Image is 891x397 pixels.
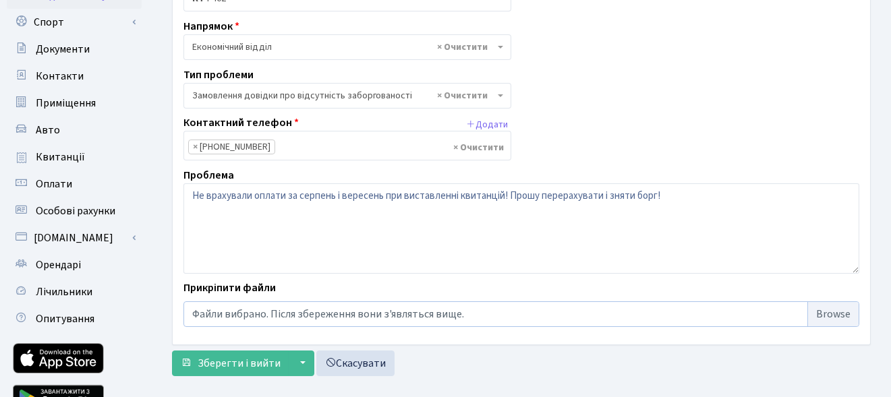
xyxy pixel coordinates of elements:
[7,197,142,224] a: Особові рахунки
[183,280,276,296] label: Прикріпити файли
[36,204,115,218] span: Особові рахунки
[36,96,96,111] span: Приміщення
[183,115,299,131] label: Контактний телефон
[7,251,142,278] a: Орендарі
[193,140,198,154] span: ×
[36,257,81,272] span: Орендарі
[36,123,60,138] span: Авто
[7,144,142,171] a: Квитанції
[172,350,289,376] button: Зберегти і вийти
[192,89,494,102] span: Замовлення довідки про відсутність заборгованості
[36,177,72,191] span: Оплати
[7,171,142,197] a: Оплати
[188,140,275,154] li: (067) 247-47-63
[437,89,488,102] span: Видалити всі елементи
[7,224,142,251] a: [DOMAIN_NAME]
[36,284,92,299] span: Лічильники
[183,83,511,109] span: Замовлення довідки про відсутність заборгованості
[183,167,234,183] label: Проблема
[7,36,142,63] a: Документи
[36,42,90,57] span: Документи
[7,63,142,90] a: Контакти
[7,117,142,144] a: Авто
[192,40,494,54] span: Економічний відділ
[183,18,239,34] label: Напрямок
[36,150,85,164] span: Квитанції
[7,305,142,332] a: Опитування
[453,141,504,154] span: Видалити всі елементи
[7,278,142,305] a: Лічильники
[7,90,142,117] a: Приміщення
[198,356,281,371] span: Зберегти і вийти
[316,350,395,376] a: Скасувати
[36,311,94,326] span: Опитування
[183,67,254,83] label: Тип проблеми
[36,69,84,84] span: Контакти
[183,34,511,60] span: Економічний відділ
[7,9,142,36] a: Спорт
[437,40,488,54] span: Видалити всі елементи
[463,115,511,135] button: Додати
